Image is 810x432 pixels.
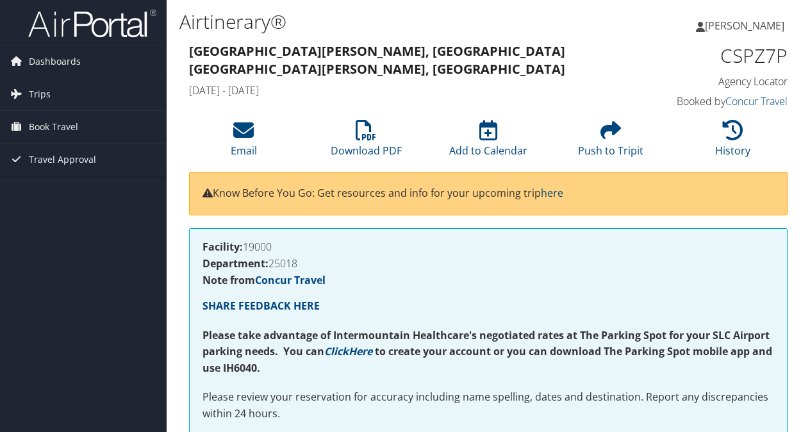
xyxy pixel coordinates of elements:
strong: to create your account or you can download The Parking Spot mobile app and use IH6040. [202,344,772,375]
a: Concur Travel [255,273,326,287]
span: Travel Approval [29,144,96,176]
h4: Agency Locator [652,74,788,88]
a: here [541,186,563,200]
h1: CSPZ7P [652,42,788,69]
p: Please review your reservation for accuracy including name spelling, dates and destination. Repor... [202,389,774,422]
a: Here [349,344,372,358]
img: airportal-logo.png [28,8,156,38]
h1: Airtinerary® [179,8,591,35]
a: Concur Travel [725,94,788,108]
span: Trips [29,78,51,110]
h4: [DATE] - [DATE] [189,83,633,97]
span: Dashboards [29,46,81,78]
a: Email [231,127,257,158]
h4: 19000 [202,242,774,252]
span: [PERSON_NAME] [705,19,784,33]
a: Click [324,344,349,358]
strong: [GEOGRAPHIC_DATA][PERSON_NAME], [GEOGRAPHIC_DATA] [GEOGRAPHIC_DATA][PERSON_NAME], [GEOGRAPHIC_DATA] [189,42,565,78]
a: Push to Tripit [578,127,643,158]
strong: Please take advantage of Intermountain Healthcare's negotiated rates at The Parking Spot for your... [202,328,770,359]
strong: Facility: [202,240,243,254]
span: Book Travel [29,111,78,143]
h4: Booked by [652,94,788,108]
a: Download PDF [331,127,402,158]
strong: Department: [202,256,269,270]
p: Know Before You Go: Get resources and info for your upcoming trip [202,185,774,202]
a: History [715,127,750,158]
a: Add to Calendar [449,127,527,158]
a: SHARE FEEDBACK HERE [202,299,320,313]
a: [PERSON_NAME] [696,6,797,45]
h4: 25018 [202,258,774,269]
strong: Note from [202,273,326,287]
